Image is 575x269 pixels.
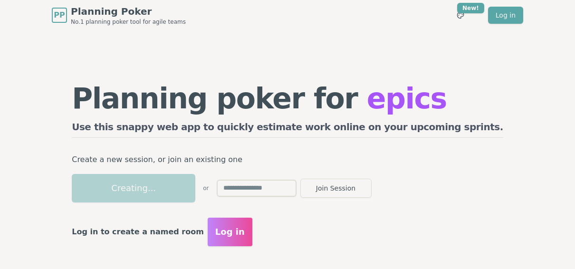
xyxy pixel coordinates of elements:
[457,3,484,13] div: New!
[72,153,503,166] p: Create a new session, or join an existing one
[203,184,209,192] span: or
[71,5,186,18] span: Planning Poker
[488,7,523,24] a: Log in
[71,18,186,26] span: No.1 planning poker tool for agile teams
[215,225,245,239] span: Log in
[367,82,447,115] span: epics
[300,179,372,198] button: Join Session
[452,7,469,24] button: New!
[208,218,252,246] button: Log in
[54,10,65,21] span: PP
[72,225,204,239] p: Log in to create a named room
[72,120,503,138] h2: Use this snappy web app to quickly estimate work online on your upcoming sprints.
[52,5,186,26] a: PPPlanning PokerNo.1 planning poker tool for agile teams
[72,84,503,113] h1: Planning poker for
